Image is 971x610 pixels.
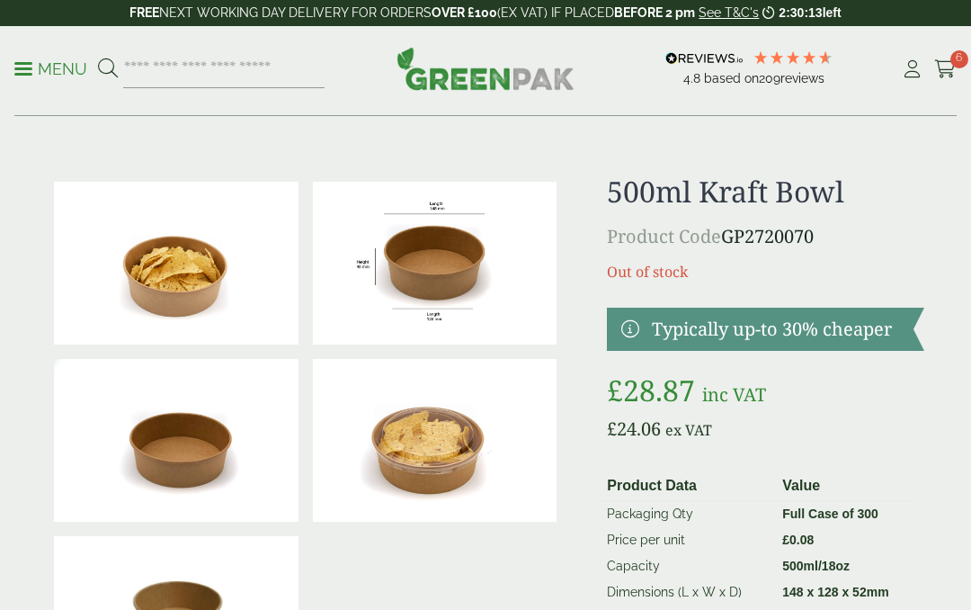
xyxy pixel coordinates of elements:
td: Dimensions (L x W x D) [600,579,775,606]
img: Kraft Bowl 500ml [54,359,298,522]
img: KraftBowl_500 [313,182,557,345]
img: Kraft Bowl 500ml With Nachos And Lid [313,359,557,522]
bdi: 28.87 [607,371,695,409]
i: My Account [901,60,923,78]
bdi: 24.06 [607,417,661,441]
h1: 500ml Kraft Bowl [607,175,924,209]
span: £ [607,417,617,441]
p: Out of stock [607,261,924,283]
img: REVIEWS.io [665,52,744,65]
bdi: 0.08 [782,533,814,547]
span: £ [782,533,789,547]
strong: BEFORE 2 pm [614,5,695,20]
img: GreenPak Supplies [396,47,575,90]
p: Menu [14,58,87,80]
span: reviews [780,71,824,85]
span: inc VAT [702,382,766,407]
td: Packaging Qty [600,501,775,528]
strong: 500ml/18oz [782,559,850,573]
span: £ [607,371,623,409]
a: Menu [14,58,87,76]
td: Capacity [600,553,775,579]
span: left [823,5,842,20]
img: Kraft Bowl 500ml With Nachos [54,182,298,345]
td: Price per unit [600,527,775,553]
th: Value [775,471,917,501]
strong: FREE [129,5,159,20]
a: 6 [934,56,957,83]
span: Product Code [607,224,721,248]
strong: OVER £100 [432,5,497,20]
span: Based on [704,71,759,85]
i: Cart [934,60,957,78]
p: GP2720070 [607,223,924,250]
span: 2:30:13 [779,5,822,20]
span: 209 [759,71,780,85]
strong: 148 x 128 x 52mm [782,585,888,599]
div: 4.78 Stars [753,49,833,66]
span: 4.8 [683,71,704,85]
strong: Full Case of 300 [782,507,878,521]
span: 6 [950,50,968,68]
a: See T&C's [699,5,759,20]
span: ex VAT [665,420,712,440]
th: Product Data [600,471,775,501]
